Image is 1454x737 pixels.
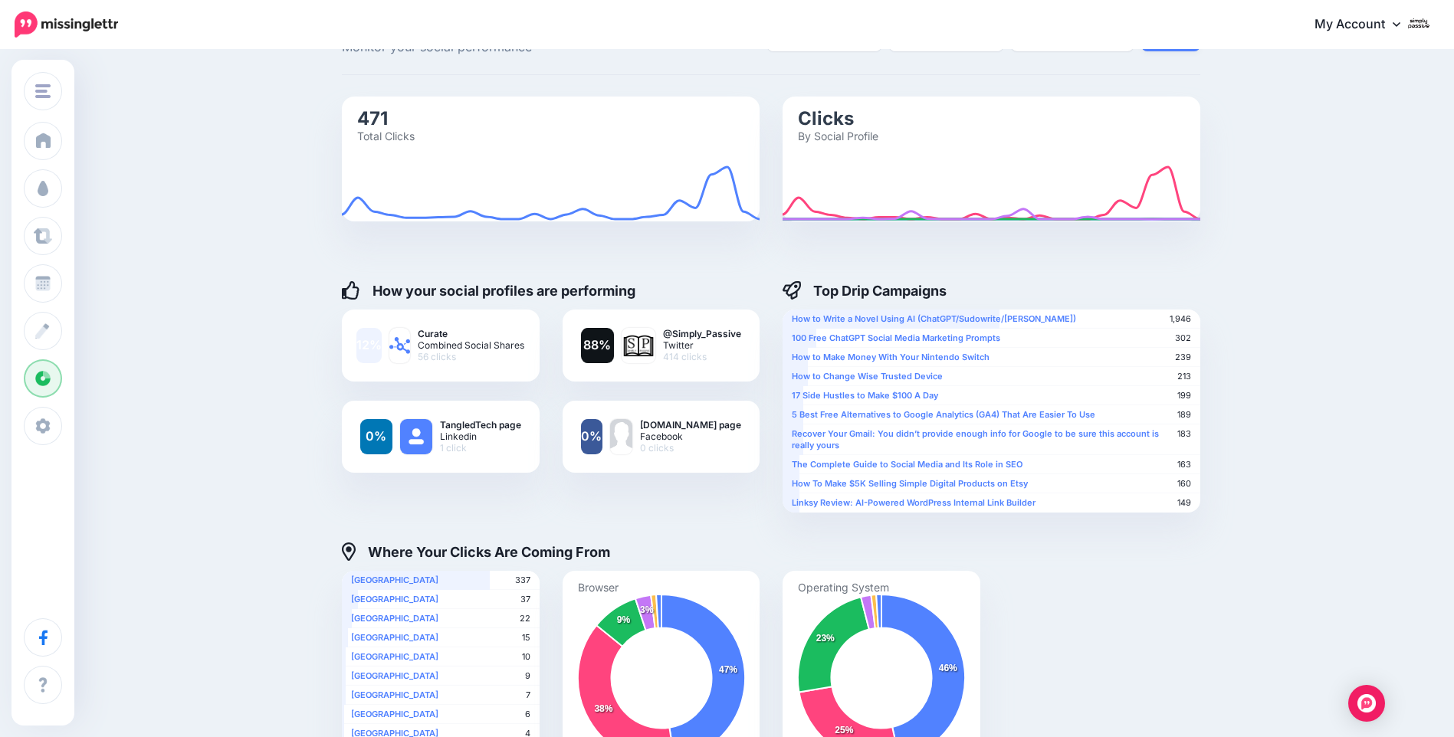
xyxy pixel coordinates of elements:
img: menu.png [35,84,51,98]
b: TangledTech page [440,419,521,431]
b: [GEOGRAPHIC_DATA] [351,613,438,624]
span: Linkedin [440,431,521,442]
span: 213 [1177,371,1191,382]
h4: Top Drip Campaigns [783,281,947,300]
b: 5 Best Free Alternatives to Google Analytics (GA4) That Are Easier To Use [792,409,1095,420]
span: 10 [522,651,530,663]
span: 56 clicks [418,351,524,362]
span: 163 [1177,459,1191,470]
b: Curate [418,328,524,339]
span: 189 [1177,409,1191,421]
b: How to Write a Novel Using AI (ChatGPT/Sudowrite/[PERSON_NAME]) [792,313,1076,324]
a: 0% [581,419,603,454]
text: 471 [357,106,388,129]
b: [GEOGRAPHIC_DATA] [351,651,438,662]
span: 15 [522,632,530,644]
span: Twitter [663,339,741,351]
text: By Social Profile [798,129,878,142]
span: 6 [525,709,530,720]
span: 414 clicks [663,351,741,362]
span: 160 [1177,478,1191,490]
b: [GEOGRAPHIC_DATA] [351,575,438,585]
span: 337 [515,575,530,586]
a: 0% [360,419,392,454]
h4: Where Your Clicks Are Coming From [342,542,610,561]
a: My Account [1299,6,1431,44]
b: How To Make $5K Selling Simple Digital Products on Etsy [792,478,1028,489]
text: Clicks [798,106,854,129]
b: 100 Free ChatGPT Social Media Marketing Prompts [792,332,1000,343]
b: How to Change Wise Trusted Device [792,371,943,382]
a: 12% [356,328,382,363]
img: user_default_image.png [400,419,432,454]
b: [GEOGRAPHIC_DATA] [351,690,438,700]
b: The Complete Guide to Social Media and Its Role in SEO [792,459,1022,470]
b: 17 Side Hustles to Make $100 A Day [792,390,938,401]
span: 1 click [440,442,521,454]
img: i2y1NqK8-60292.jpg [622,328,655,363]
span: 149 [1177,497,1191,509]
span: Facebook [640,431,741,442]
h4: How your social profiles are performing [342,281,635,300]
span: Combined Social Shares [418,339,524,351]
b: [GEOGRAPHIC_DATA] [351,670,438,681]
span: 0 clicks [640,442,741,454]
b: How to Make Money With Your Nintendo Switch [792,352,990,362]
span: 1,946 [1170,313,1191,325]
img: 84628273_176159830277856_972693363922829312_n-75312.jpg [610,419,632,454]
span: 239 [1175,352,1191,363]
span: 9 [525,670,530,682]
b: Recover Your Gmail: You didn’t provide enough info for Google to be sure this account is really y... [792,428,1159,450]
b: [DOMAIN_NAME] page [640,419,741,431]
b: [GEOGRAPHIC_DATA] [351,709,438,719]
b: Linksy Review: AI-Powered WordPress Internal Link Builder [792,497,1036,508]
b: [GEOGRAPHIC_DATA] [351,594,438,604]
span: 7 [526,690,530,701]
span: 37 [520,594,530,605]
text: Operating System [798,580,889,594]
img: Missinglettr [15,11,118,38]
text: Total Clicks [357,129,415,142]
span: 199 [1177,390,1191,401]
span: 302 [1175,332,1191,344]
text: Browser [578,580,619,593]
div: Open Intercom Messenger [1348,685,1385,722]
b: [GEOGRAPHIC_DATA] [351,632,438,643]
a: 88% [581,328,615,363]
b: @Simply_Passive [663,328,741,339]
span: 183 [1177,428,1191,440]
span: 22 [520,613,530,624]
